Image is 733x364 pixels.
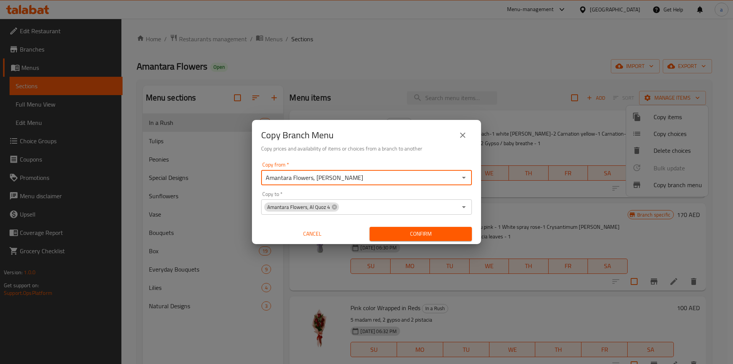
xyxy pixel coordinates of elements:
[264,204,333,211] span: Amantara Flowers, Al Quoz 4
[459,202,469,212] button: Open
[261,227,363,241] button: Cancel
[454,126,472,144] button: close
[264,229,360,239] span: Cancel
[261,129,334,141] h2: Copy Branch Menu
[261,144,472,153] h6: Copy prices and availability of items or choices from a branch to another
[376,229,466,239] span: Confirm
[459,172,469,183] button: Open
[264,202,339,212] div: Amantara Flowers, Al Quoz 4
[370,227,472,241] button: Confirm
